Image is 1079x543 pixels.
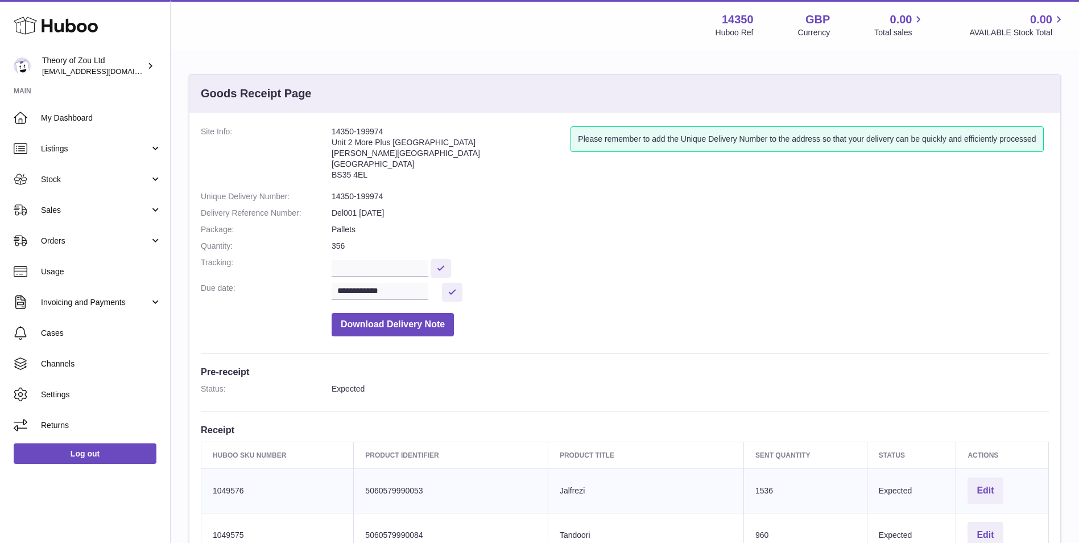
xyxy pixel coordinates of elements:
[798,27,830,38] div: Currency
[41,359,162,369] span: Channels
[716,27,754,38] div: Huboo Ref
[332,384,1049,394] dd: Expected
[969,12,1065,38] a: 0.00 AVAILABLE Stock Total
[201,442,354,468] th: Huboo SKU Number
[201,257,332,277] dt: Tracking:
[201,224,332,235] dt: Package:
[743,442,867,468] th: Sent Quantity
[201,423,1049,436] h3: Receipt
[201,191,332,202] dt: Unique Delivery Number:
[41,328,162,339] span: Cases
[42,67,167,76] span: [EMAIL_ADDRESS][DOMAIN_NAME]
[743,468,867,513] td: 1536
[201,365,1049,378] h3: Pre-receipt
[956,442,1049,468] th: Actions
[201,126,332,186] dt: Site Info:
[332,126,570,186] address: 14350-199974 Unit 2 More Plus [GEOGRAPHIC_DATA] [PERSON_NAME][GEOGRAPHIC_DATA] [GEOGRAPHIC_DATA] ...
[41,174,150,185] span: Stock
[41,113,162,124] span: My Dashboard
[867,442,956,468] th: Status
[548,442,743,468] th: Product title
[805,12,830,27] strong: GBP
[570,126,1043,152] div: Please remember to add the Unique Delivery Number to the address so that your delivery can be qui...
[1030,12,1052,27] span: 0.00
[41,143,150,154] span: Listings
[969,27,1065,38] span: AVAILABLE Stock Total
[354,442,548,468] th: Product Identifier
[354,468,548,513] td: 5060579990053
[41,205,150,216] span: Sales
[41,389,162,400] span: Settings
[332,241,1049,252] dd: 356
[332,191,1049,202] dd: 14350-199974
[42,55,144,77] div: Theory of Zou Ltd
[201,241,332,252] dt: Quantity:
[874,27,925,38] span: Total sales
[874,12,925,38] a: 0.00 Total sales
[201,208,332,219] dt: Delivery Reference Number:
[201,468,354,513] td: 1049576
[41,266,162,277] span: Usage
[201,86,312,101] h3: Goods Receipt Page
[867,468,956,513] td: Expected
[14,443,156,464] a: Log out
[201,283,332,302] dt: Due date:
[722,12,754,27] strong: 14350
[201,384,332,394] dt: Status:
[41,420,162,431] span: Returns
[332,224,1049,235] dd: Pallets
[332,313,454,336] button: Download Delivery Note
[332,208,1049,219] dd: Del001 [DATE]
[41,297,150,308] span: Invoicing and Payments
[890,12,912,27] span: 0.00
[548,468,743,513] td: Jalfrezi
[41,236,150,246] span: Orders
[14,57,31,75] img: internalAdmin-14350@internal.huboo.com
[968,478,1003,504] button: Edit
